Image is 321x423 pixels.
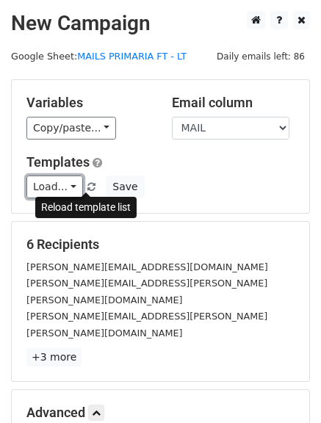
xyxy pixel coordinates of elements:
a: Daily emails left: 86 [212,51,310,62]
h5: 6 Recipients [26,236,295,253]
a: Templates [26,154,90,170]
h2: New Campaign [11,11,310,36]
h5: Email column [172,95,295,111]
div: Reload template list [35,197,137,218]
small: [PERSON_NAME][EMAIL_ADDRESS][PERSON_NAME][PERSON_NAME][DOMAIN_NAME] [26,311,267,339]
small: [PERSON_NAME][EMAIL_ADDRESS][DOMAIN_NAME] [26,261,268,272]
h5: Variables [26,95,150,111]
h5: Advanced [26,405,295,421]
a: MAILS PRIMARIA FT - LT [77,51,187,62]
small: [PERSON_NAME][EMAIL_ADDRESS][PERSON_NAME][PERSON_NAME][DOMAIN_NAME] [26,278,267,305]
a: +3 more [26,348,82,366]
button: Save [106,176,144,198]
small: Google Sheet: [11,51,187,62]
span: Daily emails left: 86 [212,48,310,65]
a: Load... [26,176,83,198]
iframe: Chat Widget [248,352,321,423]
div: Widget de chat [248,352,321,423]
a: Copy/paste... [26,117,116,140]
